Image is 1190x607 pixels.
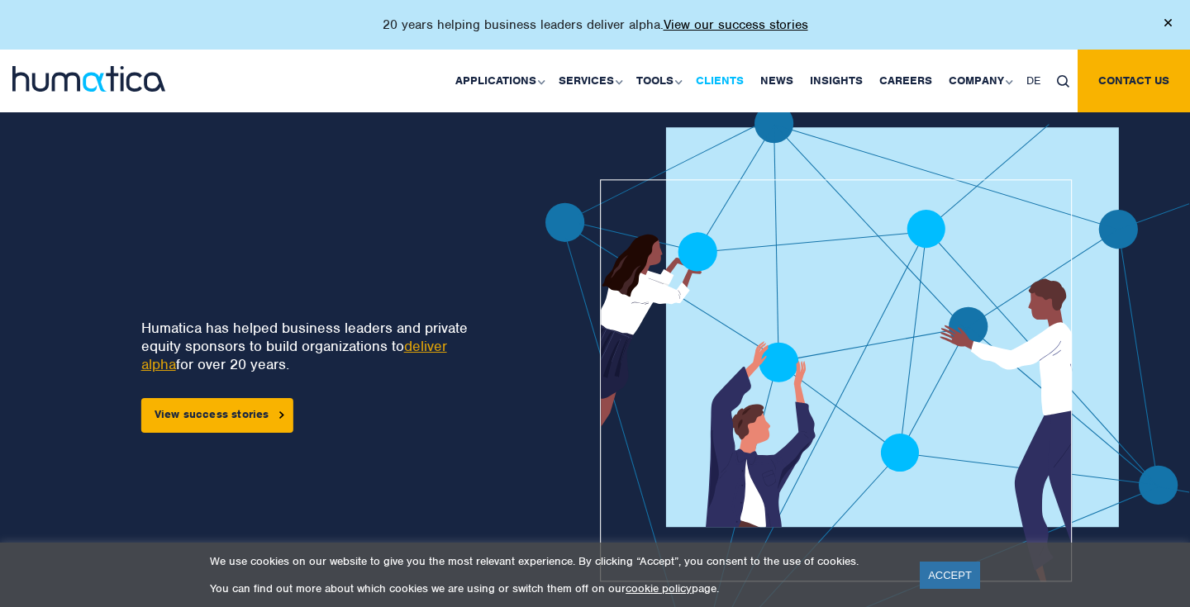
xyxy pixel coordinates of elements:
[626,581,692,595] a: cookie policy
[802,50,871,112] a: Insights
[1057,75,1069,88] img: search_icon
[752,50,802,112] a: News
[664,17,808,33] a: View our success stories
[1026,74,1040,88] span: DE
[871,50,940,112] a: Careers
[628,50,688,112] a: Tools
[550,50,628,112] a: Services
[940,50,1018,112] a: Company
[1018,50,1049,112] a: DE
[920,562,980,589] a: ACCEPT
[12,66,165,92] img: logo
[210,554,899,568] p: We use cookies on our website to give you the most relevant experience. By clicking “Accept”, you...
[383,17,808,33] p: 20 years helping business leaders deliver alpha.
[141,319,489,373] p: Humatica has helped business leaders and private equity sponsors to build organizations to for ov...
[141,337,447,373] a: deliver alpha
[447,50,550,112] a: Applications
[279,411,284,419] img: arrowicon
[688,50,752,112] a: Clients
[1078,50,1190,112] a: Contact us
[210,581,899,595] p: You can find out more about which cookies we are using or switch them off on our page.
[141,398,293,433] a: View success stories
